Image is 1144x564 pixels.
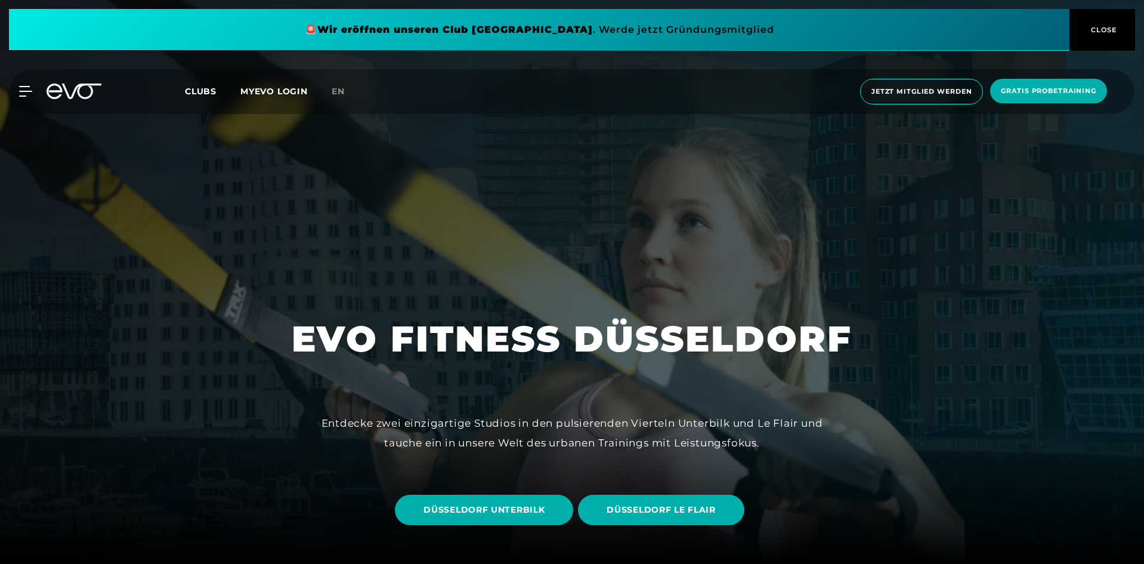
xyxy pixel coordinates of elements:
span: DÜSSELDORF UNTERBILK [423,504,545,516]
span: DÜSSELDORF LE FLAIR [607,504,715,516]
a: Jetzt Mitglied werden [857,79,987,104]
a: DÜSSELDORF UNTERBILK [395,486,578,534]
span: en [332,86,345,97]
span: Jetzt Mitglied werden [871,87,972,97]
a: DÜSSELDORF LE FLAIR [578,486,749,534]
a: MYEVO LOGIN [240,86,308,97]
div: Entdecke zwei einzigartige Studios in den pulsierenden Vierteln Unterbilk und Le Flair und tauche... [321,414,823,452]
a: Gratis Probetraining [987,79,1111,104]
span: CLOSE [1088,24,1117,35]
a: Clubs [185,85,240,97]
span: Clubs [185,86,217,97]
a: en [332,85,359,98]
button: CLOSE [1069,9,1135,51]
span: Gratis Probetraining [1001,86,1096,96]
h1: EVO FITNESS DÜSSELDORF [292,316,852,362]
